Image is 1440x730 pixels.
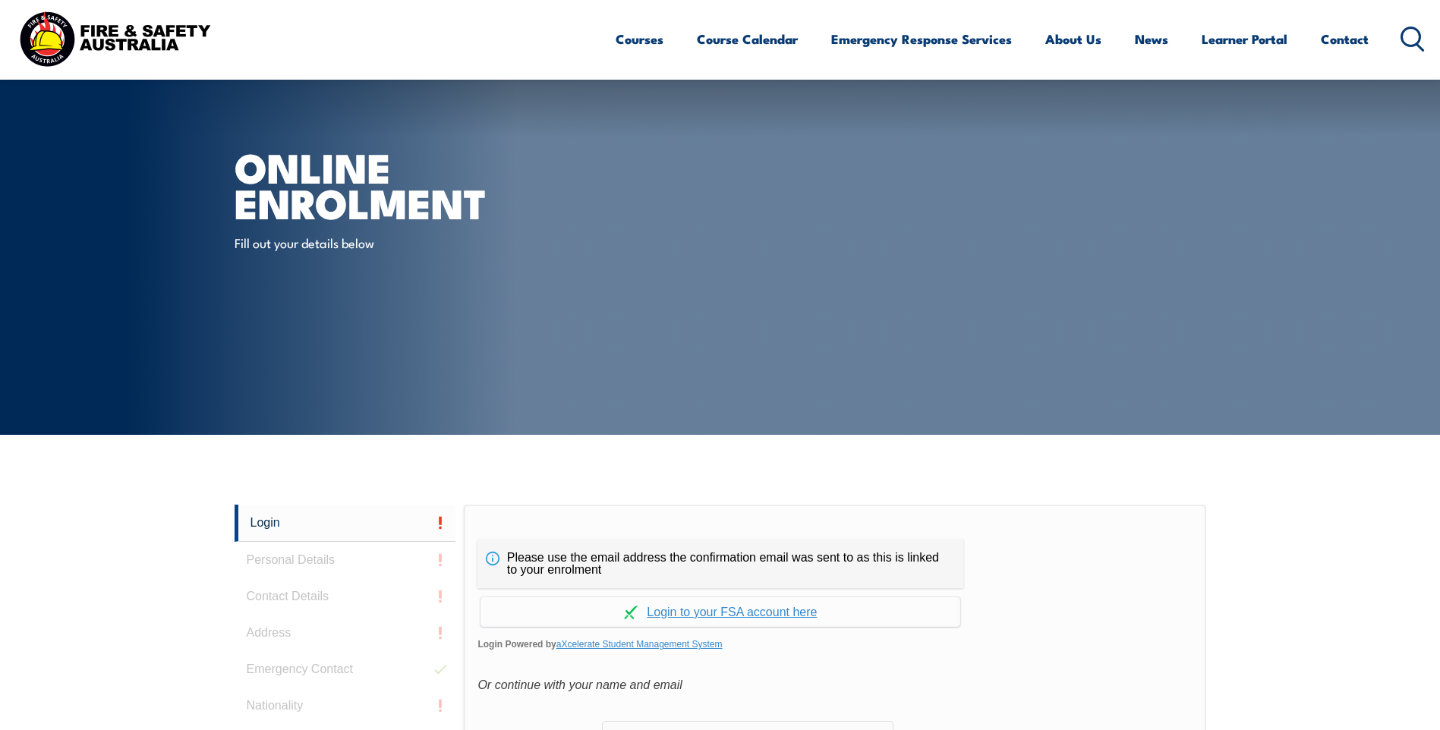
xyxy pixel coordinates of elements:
[235,149,610,219] h1: Online Enrolment
[235,505,456,542] a: Login
[697,19,798,59] a: Course Calendar
[477,540,963,588] div: Please use the email address the confirmation email was sent to as this is linked to your enrolment
[624,606,638,619] img: Log in withaxcelerate
[477,674,1192,697] div: Or continue with your name and email
[1321,19,1369,59] a: Contact
[556,639,723,650] a: aXcelerate Student Management System
[235,234,512,251] p: Fill out your details below
[1202,19,1287,59] a: Learner Portal
[1135,19,1168,59] a: News
[477,633,1192,656] span: Login Powered by
[831,19,1012,59] a: Emergency Response Services
[1045,19,1101,59] a: About Us
[616,19,663,59] a: Courses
